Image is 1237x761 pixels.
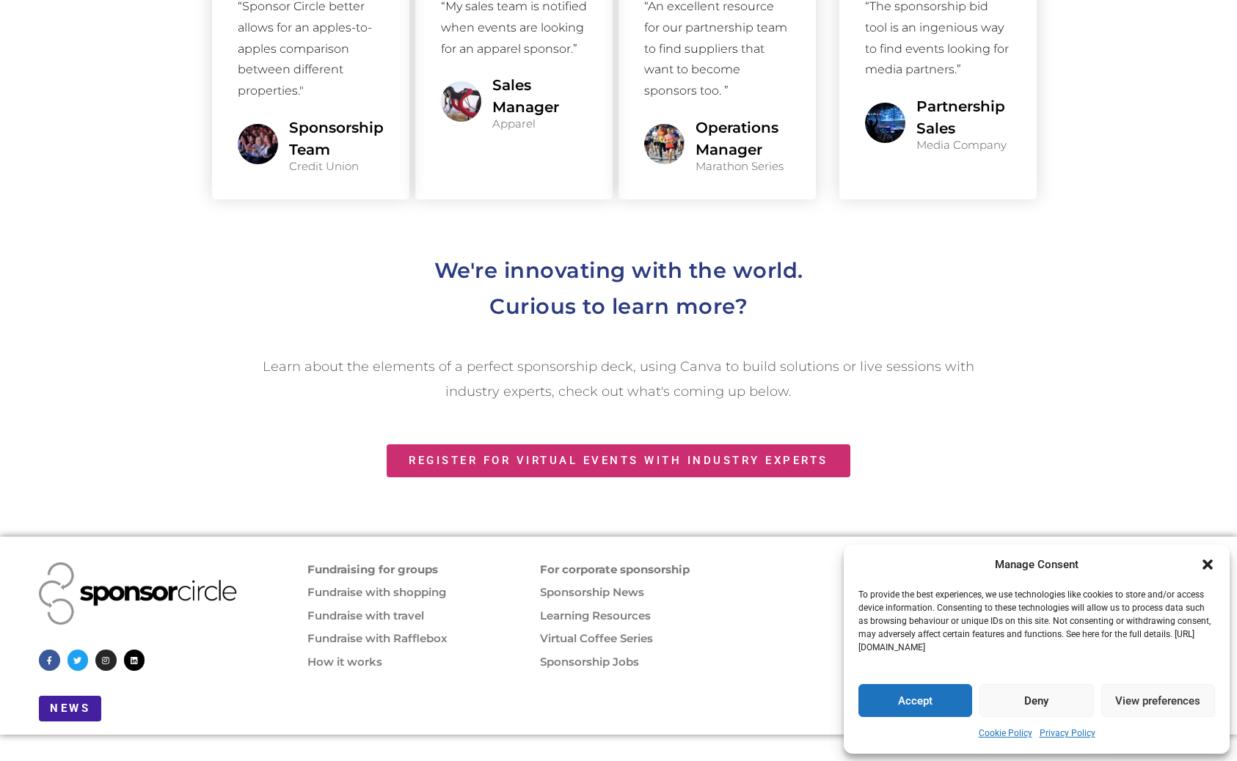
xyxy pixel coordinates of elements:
button: Deny [979,684,1093,717]
a: Privacy Policy [1040,724,1095,743]
img: Sponsor Circle logo [39,562,237,625]
a: For corporate sponsorship [540,562,690,576]
div: Sales Manager [492,74,587,118]
div: Media Company [916,139,1011,150]
div: Manage Consent [995,556,1079,574]
h5: Learn about the elements of a perfect sponsorship deck, using Canva to build solutions or live se... [244,354,993,404]
span: REGISTER FOR VIRTUAL EVENTS WITH INDUSTRY EXPERTS [409,455,828,466]
img: Simplify the business of events and sports teams [865,103,905,143]
a: How it works [307,655,382,669]
a: Cookie Policy [979,724,1032,743]
a: Sponsorship News [540,585,644,599]
a: Sponsorship Jobs [540,655,639,669]
a: Fundraising for groups [307,562,438,576]
a: Fundraise with shopping [307,585,446,599]
span: NEWS [50,703,90,714]
button: Accept [858,684,972,717]
div: Apparel [492,118,587,129]
div: Operations Manager [696,117,790,161]
div: Partnership Sales [916,95,1011,139]
a: REGISTER FOR VIRTUAL EVENTS WITH INDUSTRY EXPERTS [387,444,850,477]
a: Fundraise with Rafflebox [307,631,448,645]
h2: We're innovating with the world. Curious to learn more? [208,252,1029,325]
div: Marathon Series [696,161,790,172]
div: Credit Union [289,161,384,172]
a: Fundraise with travel [307,609,424,622]
a: NEWS [39,696,101,721]
p: To provide the best experiences, we use technologies like cookies to store and/or access device i... [858,588,1214,654]
div: Close dialogue [1200,557,1215,572]
button: View preferences [1101,684,1215,717]
div: Sponsorship Team [289,117,384,161]
a: Learning Resources [540,609,651,622]
a: Virtual Coffee Series [540,631,653,645]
